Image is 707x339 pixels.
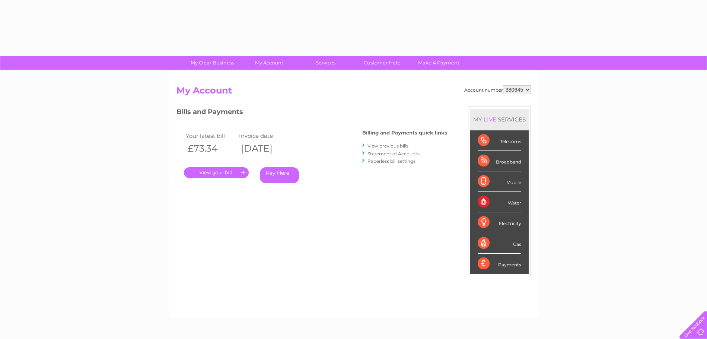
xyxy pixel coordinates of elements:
th: £73.34 [184,141,238,156]
h2: My Account [176,85,531,99]
a: Pay Here [260,167,299,183]
a: Make A Payment [408,56,469,70]
a: View previous bills [367,143,408,149]
h4: Billing and Payments quick links [362,130,447,136]
div: MY SERVICES [470,109,529,130]
a: Paperless bill settings [367,158,415,164]
div: Mobile [478,171,521,192]
a: Statement of Accounts [367,151,420,156]
div: Account number [464,85,531,94]
td: Your latest bill [184,131,238,141]
a: Customer Help [351,56,413,70]
div: Gas [478,233,521,254]
div: Electricity [478,212,521,233]
div: LIVE [482,116,498,123]
a: . [184,167,249,178]
a: My Clear Business [182,56,243,70]
div: Payments [478,254,521,274]
div: Telecoms [478,130,521,151]
th: [DATE] [237,141,291,156]
div: Broadband [478,151,521,171]
h3: Bills and Payments [176,107,447,120]
div: Water [478,192,521,212]
a: My Account [238,56,300,70]
td: Invoice date [237,131,291,141]
a: Services [295,56,356,70]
